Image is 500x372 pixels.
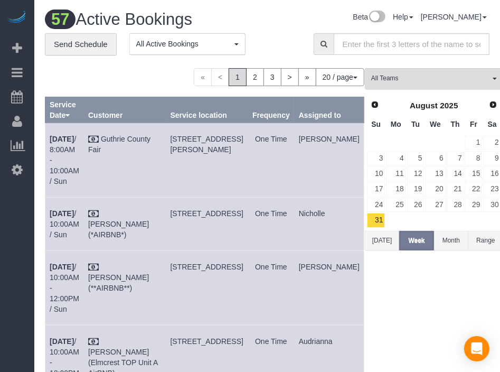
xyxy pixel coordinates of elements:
a: 25 [386,198,405,212]
a: 1 [465,136,483,150]
div: Open Intercom Messenger [464,336,489,361]
button: Week [399,231,433,250]
b: [DATE] [50,337,74,346]
button: Month [434,231,468,250]
a: 21 [447,182,464,197]
td: Customer [84,250,166,325]
a: 27 [425,198,445,212]
i: Check Payment [88,136,99,143]
a: 11 [386,166,405,181]
span: [STREET_ADDRESS] [171,263,243,271]
span: Prev [371,100,379,109]
td: Customer [84,197,166,250]
span: August [410,101,438,110]
span: « [194,68,212,86]
a: [PERSON_NAME] [421,13,487,21]
a: 31 [367,213,385,227]
a: Beta [353,13,385,21]
a: » [298,68,316,86]
td: Frequency [248,197,295,250]
button: All Active Bookings [129,33,246,55]
th: Frequency [248,97,295,123]
td: Assigned to [294,123,364,197]
i: Check Payment [88,264,99,271]
i: Check Payment [88,210,99,218]
span: Friday [470,120,477,128]
nav: Pagination navigation [194,68,364,86]
a: [PERSON_NAME] (*AIRBNB*) [88,220,149,239]
span: All Active Bookings [136,39,232,49]
b: [DATE] [50,135,74,143]
th: Assigned to [294,97,364,123]
span: Monday [391,120,401,128]
a: > [281,68,299,86]
td: Schedule date [45,197,84,250]
td: Frequency [248,250,295,325]
span: [STREET_ADDRESS][PERSON_NAME] [171,135,243,154]
a: [PERSON_NAME] (**AIRBNB**) [88,273,149,292]
a: Send Schedule [45,33,117,55]
button: [DATE] [365,231,399,250]
input: Enter the first 3 letters of the name to search [334,33,489,55]
a: 17 [367,182,385,197]
a: 19 [407,182,424,197]
a: 26 [407,198,424,212]
a: 24 [367,198,385,212]
span: [STREET_ADDRESS] [171,337,243,346]
span: 57 [45,10,76,29]
span: 2025 [440,101,458,110]
a: 2 [246,68,264,86]
a: 13 [425,166,445,181]
a: 8 [465,151,483,165]
a: 28 [447,198,464,212]
a: 22 [465,182,483,197]
a: [DATE]/ 10:00AM - 12:00PM / Sun [50,263,79,313]
a: 15 [465,166,483,181]
a: 7 [447,151,464,165]
span: All Teams [371,74,490,83]
td: Schedule date [45,123,84,197]
a: 10 [367,166,385,181]
a: 12 [407,166,424,181]
td: Service location [166,250,248,325]
span: Saturday [488,120,497,128]
span: 1 [229,68,247,86]
span: Wednesday [430,120,441,128]
td: Customer [84,123,166,197]
span: Tuesday [411,120,420,128]
td: Frequency [248,123,295,197]
a: 3 [367,151,385,165]
a: Prev [367,98,382,113]
td: Service location [166,197,248,250]
a: 4 [386,151,405,165]
h1: Active Bookings [45,11,221,29]
a: 3 [263,68,281,86]
td: Assigned to [294,250,364,325]
th: Service Date [45,97,84,123]
a: Guthrie County Fair [88,135,150,154]
b: [DATE] [50,263,74,271]
td: Schedule date [45,250,84,325]
i: Check Payment [88,338,99,346]
span: Sunday [371,120,381,128]
a: 5 [407,151,424,165]
a: Help [393,13,413,21]
img: Automaid Logo [6,11,27,25]
td: Service location [166,123,248,197]
a: 6 [425,151,445,165]
a: 29 [465,198,483,212]
span: < [211,68,229,86]
a: 20 [425,182,445,197]
b: [DATE] [50,209,74,218]
a: [DATE]/ 8:00AM - 10:00AM / Sun [50,135,79,185]
td: Assigned to [294,197,364,250]
a: 18 [386,182,405,197]
span: Next [489,100,497,109]
th: Customer [84,97,166,123]
th: Service location [166,97,248,123]
button: 20 / page [316,68,364,86]
img: New interface [368,11,385,24]
a: [DATE]/ 10:00AM / Sun [50,209,79,239]
a: 14 [447,166,464,181]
